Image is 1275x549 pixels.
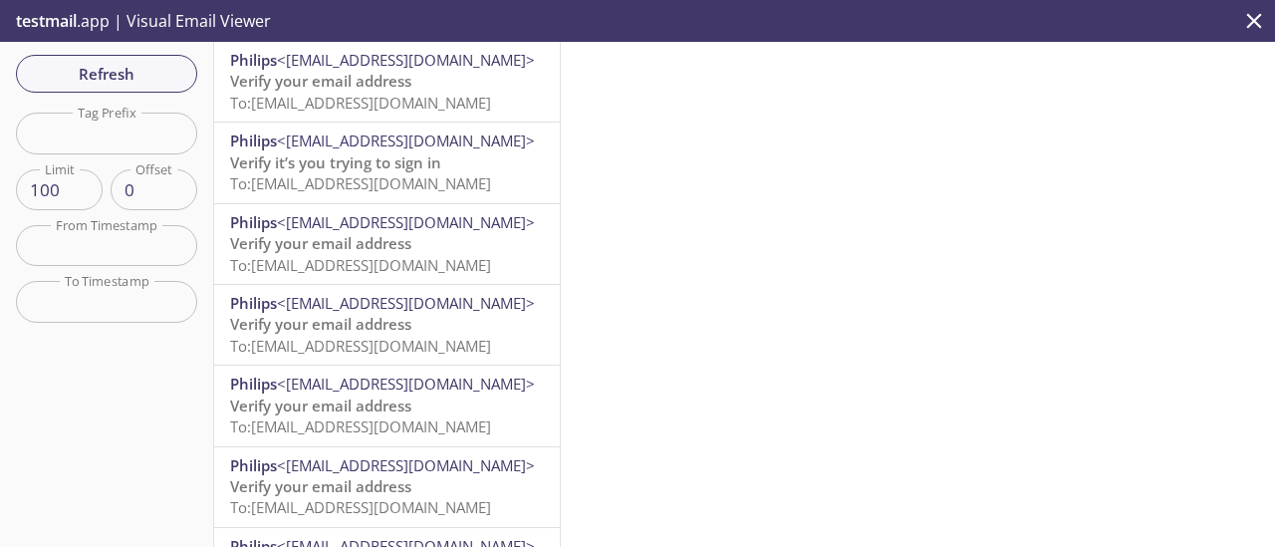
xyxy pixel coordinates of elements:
[230,50,277,70] span: Philips
[277,293,535,313] span: <[EMAIL_ADDRESS][DOMAIN_NAME]>
[214,285,560,365] div: Philips<[EMAIL_ADDRESS][DOMAIN_NAME]>Verify your email addressTo:[EMAIL_ADDRESS][DOMAIN_NAME]
[230,374,277,394] span: Philips
[230,416,491,436] span: To: [EMAIL_ADDRESS][DOMAIN_NAME]
[230,497,491,517] span: To: [EMAIL_ADDRESS][DOMAIN_NAME]
[214,123,560,202] div: Philips<[EMAIL_ADDRESS][DOMAIN_NAME]>Verify it’s you trying to sign inTo:[EMAIL_ADDRESS][DOMAIN_N...
[277,374,535,394] span: <[EMAIL_ADDRESS][DOMAIN_NAME]>
[230,293,277,313] span: Philips
[16,10,77,32] span: testmail
[230,233,411,253] span: Verify your email address
[230,71,411,91] span: Verify your email address
[214,204,560,284] div: Philips<[EMAIL_ADDRESS][DOMAIN_NAME]>Verify your email addressTo:[EMAIL_ADDRESS][DOMAIN_NAME]
[230,255,491,275] span: To: [EMAIL_ADDRESS][DOMAIN_NAME]
[230,396,411,415] span: Verify your email address
[277,212,535,232] span: <[EMAIL_ADDRESS][DOMAIN_NAME]>
[214,447,560,527] div: Philips<[EMAIL_ADDRESS][DOMAIN_NAME]>Verify your email addressTo:[EMAIL_ADDRESS][DOMAIN_NAME]
[214,366,560,445] div: Philips<[EMAIL_ADDRESS][DOMAIN_NAME]>Verify your email addressTo:[EMAIL_ADDRESS][DOMAIN_NAME]
[230,455,277,475] span: Philips
[230,152,441,172] span: Verify it’s you trying to sign in
[230,476,411,496] span: Verify your email address
[277,50,535,70] span: <[EMAIL_ADDRESS][DOMAIN_NAME]>
[16,55,197,93] button: Refresh
[230,93,491,113] span: To: [EMAIL_ADDRESS][DOMAIN_NAME]
[230,314,411,334] span: Verify your email address
[277,131,535,150] span: <[EMAIL_ADDRESS][DOMAIN_NAME]>
[230,336,491,356] span: To: [EMAIL_ADDRESS][DOMAIN_NAME]
[230,131,277,150] span: Philips
[32,61,181,87] span: Refresh
[277,455,535,475] span: <[EMAIL_ADDRESS][DOMAIN_NAME]>
[214,42,560,122] div: Philips<[EMAIL_ADDRESS][DOMAIN_NAME]>Verify your email addressTo:[EMAIL_ADDRESS][DOMAIN_NAME]
[230,212,277,232] span: Philips
[230,173,491,193] span: To: [EMAIL_ADDRESS][DOMAIN_NAME]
